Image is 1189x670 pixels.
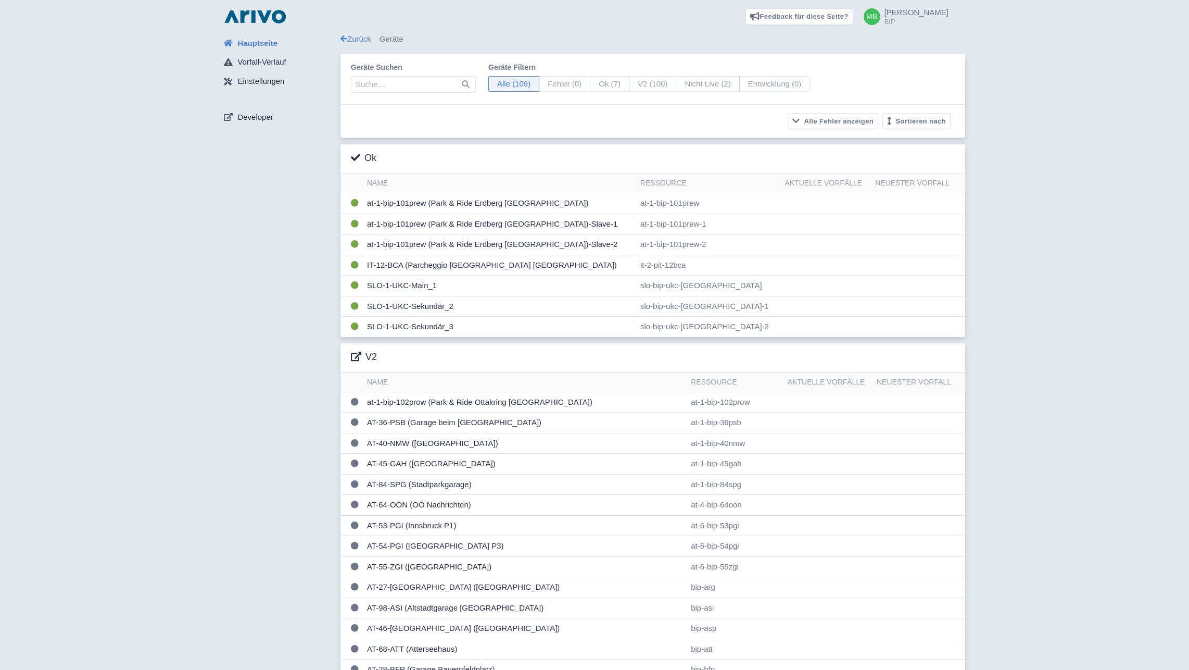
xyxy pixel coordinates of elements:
td: at-1-bip-101prew [636,193,781,214]
td: AT-55-ZGI ([GEOGRAPHIC_DATA]) [363,556,687,577]
td: at-1-bip-101prew (Park & Ride Erdberg [GEOGRAPHIC_DATA])-Slave-2 [363,234,636,255]
button: Alle Fehler anzeigen [788,113,878,129]
td: at-1-bip-102prow [687,392,783,413]
label: Geräte suchen [351,62,476,73]
td: AT-53-PGI (Innsbruck P1) [363,515,687,536]
td: AT-46-[GEOGRAPHIC_DATA] ([GEOGRAPHIC_DATA]) [363,618,687,639]
td: at-1-bip-84spg [687,474,783,495]
td: bip-arg [687,577,783,598]
span: Fehler (0) [539,76,590,92]
td: slo-bip-ukc-[GEOGRAPHIC_DATA]-2 [636,317,781,337]
a: [PERSON_NAME] BIP [857,8,948,25]
td: SLO-1-UKC-Sekundär_2 [363,296,636,317]
td: AT-40-NMW ([GEOGRAPHIC_DATA]) [363,433,687,454]
td: at-1-bip-40nmw [687,433,783,454]
td: at-1-bip-101prew (Park & Ride Erdberg [GEOGRAPHIC_DATA]) [363,193,636,214]
td: bip-asi [687,598,783,618]
span: Alle (109) [488,76,539,92]
td: SLO-1-UKC-Main_1 [363,276,636,296]
td: AT-64-OON (OÖ Nachrichten) [363,495,687,516]
td: bip-att [687,639,783,660]
td: AT-36-PSB (Garage beim [GEOGRAPHIC_DATA]) [363,413,687,433]
th: Neuester Vorfall [872,373,965,392]
th: Aktuelle Vorfälle [781,173,871,193]
th: Neuester Vorfall [871,173,965,193]
td: at-1-bip-101prew (Park & Ride Erdberg [GEOGRAPHIC_DATA])-Slave-1 [363,214,636,234]
span: Hauptseite [237,38,277,49]
td: at-1-bip-101prew-2 [636,234,781,255]
span: Entwicklung (0) [739,76,811,92]
td: IT-12-BCA (Parcheggio [GEOGRAPHIC_DATA] [GEOGRAPHIC_DATA]) [363,255,636,276]
td: AT-45-GAH ([GEOGRAPHIC_DATA]) [363,454,687,475]
td: at-4-bip-64oon [687,495,783,516]
a: Vorfall-Verlauf [216,53,340,72]
div: Geräte [340,33,965,45]
a: Hauptseite [216,33,340,53]
td: AT-27-[GEOGRAPHIC_DATA] ([GEOGRAPHIC_DATA]) [363,577,687,598]
td: at-6-bip-54pgi [687,536,783,557]
th: Name [363,173,636,193]
span: Einstellungen [237,76,284,88]
td: AT-98-ASI (Altstadtgarage [GEOGRAPHIC_DATA]) [363,598,687,618]
a: Developer [216,107,340,127]
small: BIP [884,18,948,25]
td: AT-68-ATT (Atterseehaus) [363,639,687,660]
button: Sortieren nach [882,113,951,129]
h3: V2 [351,352,377,363]
td: SLO-1-UKC-Sekundär_3 [363,317,636,337]
label: Geräte filtern [488,62,810,73]
td: at-1-bip-101prew-1 [636,214,781,234]
span: Nicht Live (2) [676,76,739,92]
td: at-1-bip-36psb [687,413,783,433]
td: slo-bip-ukc-[GEOGRAPHIC_DATA] [636,276,781,296]
td: bip-asp [687,618,783,639]
td: at-1-bip-102prow (Park & Ride Ottakring [GEOGRAPHIC_DATA]) [363,392,687,413]
td: at-1-bip-45gah [687,454,783,475]
a: Einstellungen [216,72,340,92]
th: Name [363,373,687,392]
img: logo [222,8,288,25]
span: Ok (7) [590,76,629,92]
td: slo-bip-ukc-[GEOGRAPHIC_DATA]-1 [636,296,781,317]
span: V2 (100) [629,76,677,92]
td: at-6-bip-55zgi [687,556,783,577]
td: at-6-bip-53pgi [687,515,783,536]
span: Developer [237,111,273,123]
th: Ressource [687,373,783,392]
a: Zurück [340,34,371,43]
th: Aktuelle Vorfälle [783,373,872,392]
td: AT-54-PGI ([GEOGRAPHIC_DATA] P3) [363,536,687,557]
td: AT-84-SPG (Stadtparkgarage) [363,474,687,495]
span: [PERSON_NAME] [884,8,948,17]
a: Feedback für diese Seite? [745,8,853,25]
td: it-2-pit-12bca [636,255,781,276]
h3: Ok [351,153,376,164]
input: Suche… [351,76,476,93]
th: Ressource [636,173,781,193]
span: Vorfall-Verlauf [237,56,286,68]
